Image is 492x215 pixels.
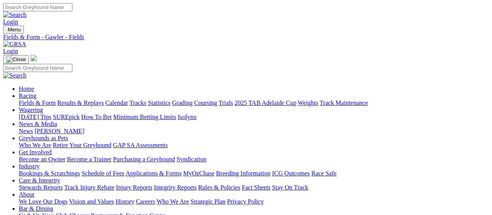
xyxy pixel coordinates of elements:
[19,114,51,120] a: [DATE] Tips
[198,184,240,191] a: Rules & Policies
[136,198,155,205] a: Careers
[19,142,51,148] a: Who We Are
[69,198,114,205] a: Vision and Values
[320,99,368,106] a: Track Maintenance
[105,99,128,106] a: Calendar
[242,184,270,191] a: Fact Sheets
[3,41,26,48] img: GRSA
[157,198,189,205] a: Who We Are
[3,55,29,64] button: Toggle navigation
[19,92,36,99] a: Racing
[19,85,34,92] a: Home
[148,99,171,106] a: Statistics
[34,128,84,134] a: [PERSON_NAME]
[19,99,56,106] a: Fields & Form
[172,99,193,106] a: Grading
[115,198,134,205] a: History
[19,205,53,212] a: Bar & Dining
[191,198,225,205] a: Strategic Plan
[19,114,489,121] div: Wagering
[19,170,80,177] a: Bookings & Scratchings
[3,72,27,79] img: Search
[81,170,124,177] a: Schedule of Fees
[53,142,112,148] a: Retire Your Greyhound
[298,99,318,106] a: Weights
[194,99,217,106] a: Coursing
[116,184,152,191] a: Injury Reports
[3,64,72,72] input: Search
[227,198,264,205] a: Privacy Policy
[272,184,308,191] a: Stay On Track
[19,156,65,163] a: Become an Owner
[113,156,175,163] a: Purchasing a Greyhound
[8,27,21,33] span: Menu
[216,170,270,177] a: Breeding Information
[19,177,60,184] a: Care & Integrity
[57,99,104,106] a: Results & Replays
[19,198,67,205] a: We Love Our Dogs
[19,191,34,198] a: About
[183,170,214,177] a: MyOzChase
[31,55,37,61] img: logo-grsa-white.png
[19,99,489,107] div: Racing
[19,128,33,134] a: News
[6,56,26,63] img: Close
[3,48,18,54] a: Login
[19,198,489,205] div: About
[19,135,68,141] a: Greyhounds as Pets
[113,114,176,120] a: Minimum Betting Limits
[19,149,52,155] a: Get Involved
[19,156,489,163] div: Get Involved
[3,11,27,18] img: Search
[19,163,40,170] a: Industry
[19,184,489,191] div: Care & Integrity
[19,170,489,177] div: Industry
[19,121,57,127] a: News & Media
[3,18,18,25] a: Login
[53,114,79,120] a: SUREpick
[218,99,233,106] a: Trials
[234,99,296,106] a: 2025 TAB Adelaide Cup
[3,3,72,11] input: Search
[130,99,146,106] a: Tracks
[3,25,24,34] button: Toggle navigation
[154,184,196,191] a: Integrity Reports
[3,34,489,41] a: Fields & Form - Gawler - Fields
[126,170,182,177] a: Applications & Forms
[272,170,310,177] a: ICG Outcomes
[67,156,112,163] a: Become a Trainer
[113,142,168,148] a: GAP SA Assessments
[19,107,43,113] a: Wagering
[19,128,489,135] div: News & Media
[64,184,114,191] a: Track Injury Rebate
[19,184,63,191] a: Stewards Reports
[311,170,336,177] a: Race Safe
[19,142,489,149] div: Greyhounds as Pets
[178,114,196,120] a: Isolynx
[81,114,112,120] a: How To Bet
[177,156,206,163] a: Syndication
